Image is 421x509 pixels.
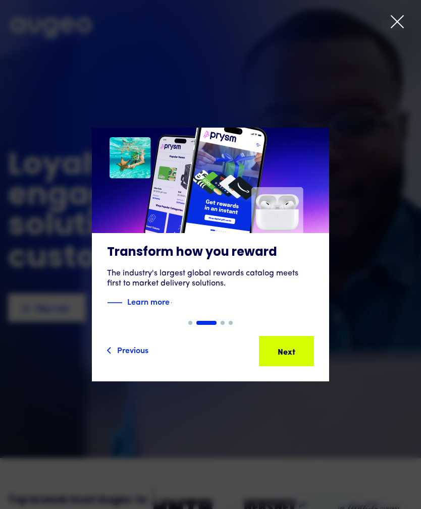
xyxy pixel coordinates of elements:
[229,321,233,325] div: Show slide 4 of 4
[117,344,148,356] div: Previous
[196,321,217,325] div: Show slide 2 of 4
[221,321,225,325] div: Show slide 3 of 4
[188,321,192,325] div: Show slide 1 of 4
[171,297,186,309] img: Blue text arrow
[107,297,122,309] img: Blue decorative line
[92,128,329,321] a: Transform how you rewardThe industry's largest global rewards catalog meets first to market deliv...
[107,268,314,289] div: The industry's largest global rewards catalog meets first to market delivery solutions.
[107,245,314,260] h3: Transform how you reward
[127,296,170,307] strong: Learn more
[259,336,314,366] a: Next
